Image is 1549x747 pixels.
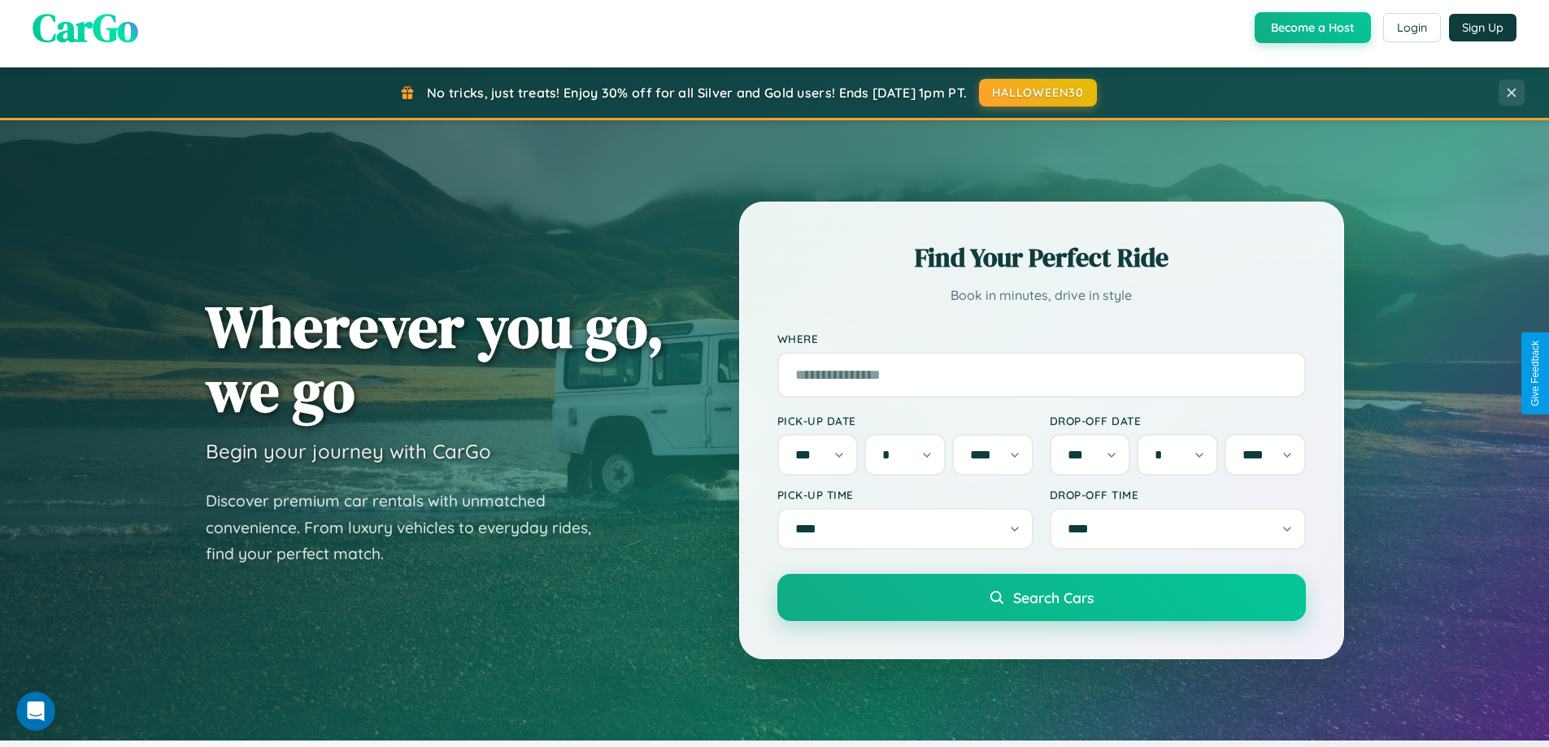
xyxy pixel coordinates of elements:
label: Drop-off Date [1050,414,1306,428]
label: Pick-up Date [777,414,1033,428]
p: Book in minutes, drive in style [777,284,1306,307]
label: Drop-off Time [1050,488,1306,502]
button: Sign Up [1449,14,1516,41]
span: CarGo [33,1,138,54]
div: Give Feedback [1529,341,1541,406]
iframe: Intercom live chat [16,692,55,731]
span: Search Cars [1013,588,1094,606]
h1: Wherever you go, we go [206,294,664,423]
h2: Find Your Perfect Ride [777,240,1306,276]
p: Discover premium car rentals with unmatched convenience. From luxury vehicles to everyday rides, ... [206,488,612,567]
button: Become a Host [1255,12,1371,43]
span: No tricks, just treats! Enjoy 30% off for all Silver and Gold users! Ends [DATE] 1pm PT. [427,85,967,101]
h3: Begin your journey with CarGo [206,439,491,463]
button: Login [1383,13,1441,42]
button: Search Cars [777,574,1306,621]
button: HALLOWEEN30 [979,79,1097,106]
label: Where [777,332,1306,345]
label: Pick-up Time [777,488,1033,502]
